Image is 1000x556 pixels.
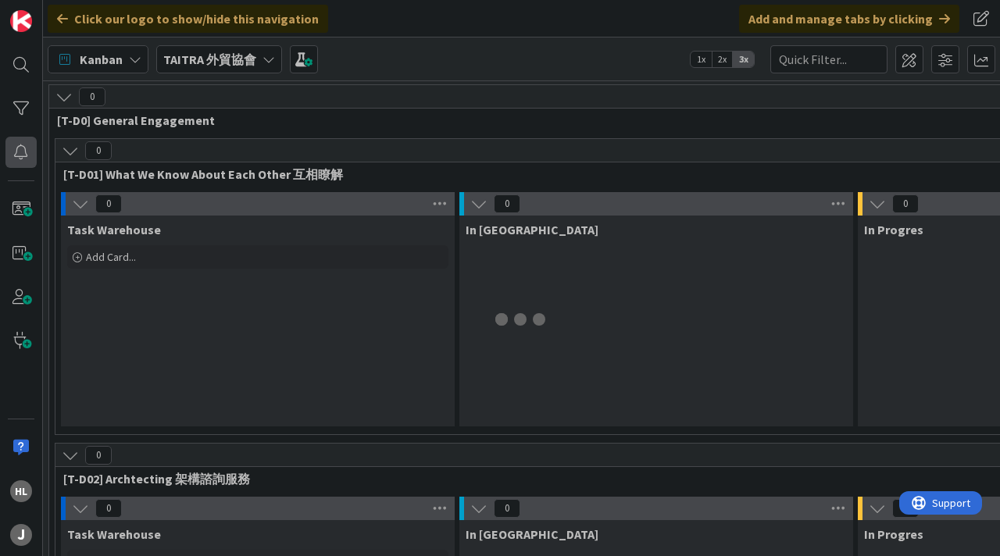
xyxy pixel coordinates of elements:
span: 0 [892,194,919,213]
span: 2x [712,52,733,67]
span: 3x [733,52,754,67]
span: Add Card... [86,250,136,264]
span: 0 [892,499,919,518]
span: Kanban [80,50,123,69]
span: Task Warehouse [67,526,161,542]
span: In Progres [864,526,923,542]
div: J [10,524,32,546]
div: Add and manage tabs by clicking [739,5,959,33]
img: Visit kanbanzone.com [10,10,32,32]
span: Task Warehouse [67,222,161,237]
span: 0 [95,499,122,518]
span: 0 [494,194,520,213]
input: Quick Filter... [770,45,887,73]
span: 1x [691,52,712,67]
span: 0 [95,194,122,213]
span: In Queue [466,526,598,542]
span: 0 [85,446,112,465]
b: TAITRA 外貿協會 [163,52,256,67]
div: HL [10,480,32,502]
div: Click our logo to show/hide this navigation [48,5,328,33]
span: In Queue [466,222,598,237]
span: 0 [85,141,112,160]
span: In Progres [864,222,923,237]
span: 0 [494,499,520,518]
span: 0 [79,87,105,106]
span: Support [33,2,71,21]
